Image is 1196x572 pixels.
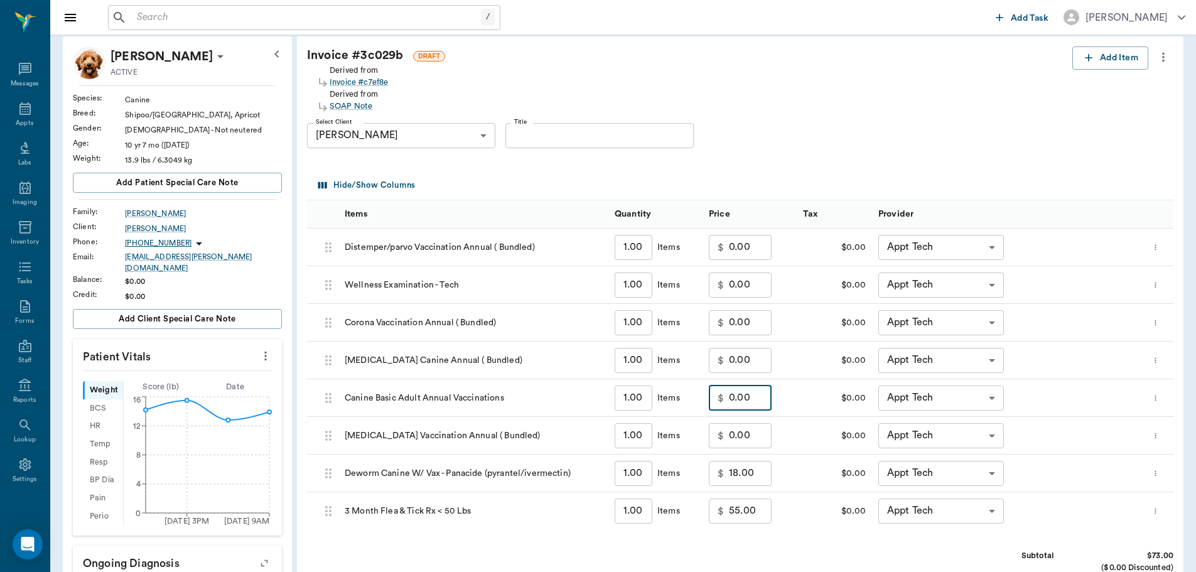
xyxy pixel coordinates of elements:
div: Score ( lb ) [124,381,198,393]
div: Items [652,241,680,254]
div: Quantity [608,200,703,229]
div: Bruno Norman [110,46,213,67]
label: Title [514,117,527,126]
div: Price [703,200,797,229]
input: 0.00 [729,386,772,411]
div: Labs [18,158,31,168]
div: Items [652,354,680,367]
tspan: 8 [136,451,141,459]
div: Items [652,505,680,517]
label: Select Client [316,117,352,126]
input: 0.00 [729,461,772,486]
div: Distemper/parvo Vaccination Annual ( Bundled) [338,229,608,266]
a: [PERSON_NAME] [125,223,282,234]
div: Reports [13,396,36,405]
div: Appt Tech [878,499,1004,524]
div: Appts [16,119,33,128]
div: Items [338,200,608,229]
div: Items [652,279,680,291]
div: Provider [872,200,1142,229]
div: Pain [83,489,123,507]
button: more [1148,350,1163,371]
div: / [481,9,495,26]
tspan: 12 [133,422,141,429]
tspan: 16 [133,396,141,404]
input: 0.00 [729,348,772,373]
div: $0.00 [797,229,872,266]
input: 0.00 [729,310,772,335]
p: $ [718,504,724,519]
span: Add client Special Care Note [119,312,236,326]
a: Invoice #c7ef8e [330,77,388,89]
div: Lookup [14,435,36,445]
div: Items [652,467,680,480]
a: SOAP Note [330,100,378,112]
div: Forms [15,316,34,326]
div: Shipoo/[GEOGRAPHIC_DATA], Apricot [125,109,282,121]
div: Client : [73,221,125,232]
div: Resp [83,453,123,472]
button: more [1148,387,1163,409]
p: [PHONE_NUMBER] [125,238,191,249]
span: Add patient Special Care Note [116,176,238,190]
div: Wellness Examination - Tech [338,266,608,304]
div: Tax [803,197,817,232]
button: Select columns [315,176,418,195]
div: $0.00 [125,276,282,287]
button: more [1148,500,1163,522]
div: Messages [11,79,40,89]
button: Add Task [991,6,1053,29]
div: Deworm Canine W/ Vax - Panacide (pyrantel/ivermectin) [338,455,608,492]
p: $ [718,353,724,368]
div: Date [198,381,272,393]
div: Temp [83,435,123,453]
div: BP Dia [83,472,123,490]
div: Tax [797,200,872,229]
button: more [1148,312,1163,333]
div: [EMAIL_ADDRESS][PERSON_NAME][DOMAIN_NAME] [125,251,282,274]
div: Provider [878,197,913,232]
button: more [1153,46,1173,68]
div: Tasks [17,277,33,286]
p: $ [718,466,724,481]
div: Balance : [73,274,125,285]
div: Items [652,392,680,404]
div: Derived from [330,62,388,89]
div: $0.00 [797,455,872,492]
div: [MEDICAL_DATA] Vaccination Annual ( Bundled) [338,417,608,455]
p: Patient Vitals [73,339,282,370]
div: Canine Basic Adult Annual Vaccinations [338,379,608,417]
div: Email : [73,251,125,262]
input: Search [132,9,481,26]
input: 0.00 [729,499,772,524]
img: Profile Image [73,46,105,79]
div: Appt Tech [878,235,1004,260]
button: message [782,389,788,407]
button: more [1148,274,1163,296]
div: Invoice # 3c029b [307,46,1072,65]
p: $ [718,391,724,406]
div: Items [345,197,367,232]
div: $0.00 [797,379,872,417]
div: Corona Vaccination Annual ( Bundled) [338,304,608,342]
div: Quantity [615,197,651,232]
div: BCS [83,399,123,418]
div: $0.00 [797,342,872,379]
div: [PERSON_NAME] [307,123,495,148]
div: Appt Tech [878,423,1004,448]
div: Age : [73,138,125,149]
div: Open Intercom Messenger [13,529,43,559]
div: $0.00 [797,266,872,304]
div: [PERSON_NAME] [1086,10,1168,25]
div: Species : [73,92,125,104]
div: Appt Tech [878,273,1004,298]
div: Breed : [73,107,125,119]
button: Add client Special Care Note [73,309,282,329]
div: Imaging [13,198,37,207]
tspan: [DATE] 9AM [224,517,270,525]
div: Canine [125,94,282,105]
div: Settings [13,475,38,484]
tspan: 0 [136,509,141,517]
div: HR [83,418,123,436]
div: Perio [83,507,123,526]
